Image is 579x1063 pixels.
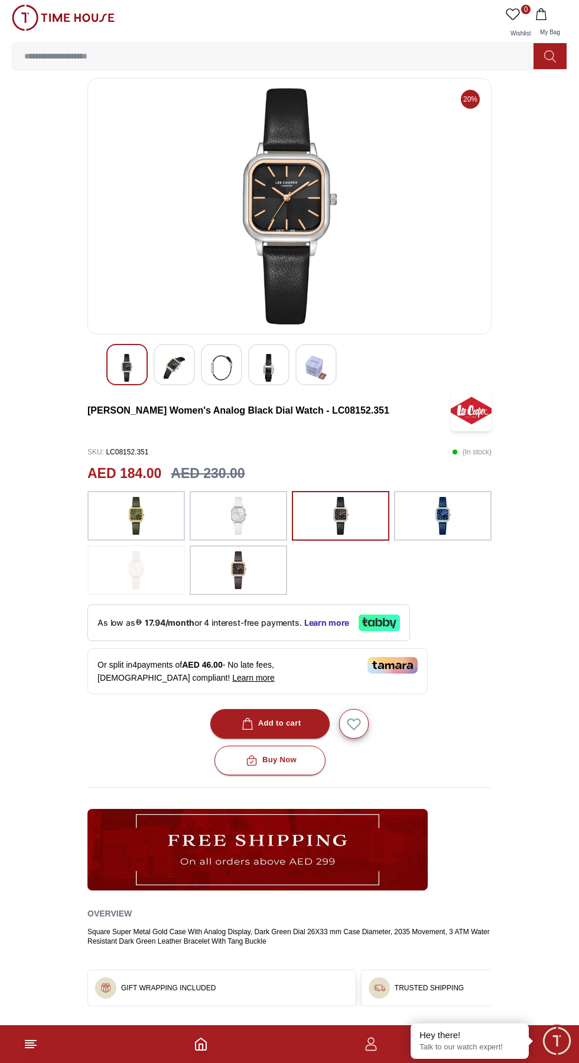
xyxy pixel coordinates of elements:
[87,443,148,461] p: LC08152.351
[521,5,531,14] span: 0
[87,463,161,484] h2: AED 184.00
[224,551,253,589] img: ...
[87,448,104,456] span: SKU :
[503,5,533,43] a: 0Wishlist
[116,354,138,382] img: Lee Cooper Women's Analog Dark Green Dial Watch - LC08152.177
[210,709,330,739] button: Add to cart
[87,927,492,946] div: Square Super Metal Gold Case With Analog Display, Dark Green Dial 26X33 mm Case Diameter, 2035 Mo...
[100,982,112,994] img: ...
[258,354,279,382] img: Lee Cooper Women's Analog Dark Green Dial Watch - LC08152.177
[305,354,327,382] img: Lee Cooper Women's Analog Dark Green Dial Watch - LC08152.177
[87,404,451,418] h3: [PERSON_NAME] Women's Analog Black Dial Watch - LC08152.351
[121,983,216,993] h3: GIFT WRAPPING INCLUDED
[452,443,492,461] p: ( In stock )
[461,90,480,109] span: 20%
[419,1029,520,1041] div: Hey there!
[12,5,115,31] img: ...
[224,497,253,535] img: ...
[87,809,428,890] img: ...
[239,717,301,730] div: Add to cart
[194,1037,208,1051] a: Home
[535,29,565,35] span: My Bag
[164,354,185,382] img: Lee Cooper Women's Analog Dark Green Dial Watch - LC08152.177
[451,390,492,431] img: Lee Cooper Women's Analog Black Dial Watch - LC08152.351
[97,88,482,324] img: Lee Cooper Women's Analog Dark Green Dial Watch - LC08152.177
[171,463,245,484] h3: AED 230.00
[232,673,275,682] span: Learn more
[182,660,222,669] span: AED 46.00
[428,497,458,535] img: ...
[243,753,297,767] div: Buy Now
[367,657,418,674] img: Tamara
[326,497,356,535] img: ...
[211,354,232,382] img: Lee Cooper Women's Analog Dark Green Dial Watch - LC08152.177
[506,30,535,37] span: Wishlist
[533,5,567,43] button: My Bag
[419,1042,520,1052] p: Talk to our watch expert!
[87,648,428,694] div: Or split in 4 payments of - No late fees, [DEMOGRAPHIC_DATA] compliant!
[395,983,464,993] h3: TRUSTED SHIPPING
[87,905,132,922] h2: Overview
[122,497,151,535] img: ...
[373,982,385,994] img: ...
[122,551,151,589] img: ...
[541,1025,573,1057] div: Chat Widget
[214,746,326,775] button: Buy Now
